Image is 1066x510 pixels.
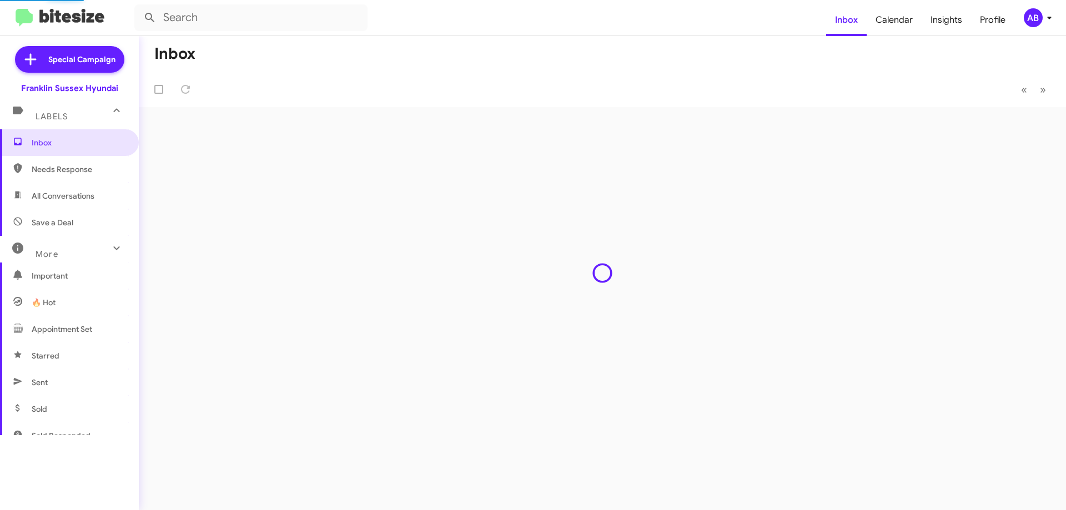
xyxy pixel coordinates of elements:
[1014,8,1054,27] button: AB
[48,54,115,65] span: Special Campaign
[32,217,73,228] span: Save a Deal
[32,137,126,148] span: Inbox
[134,4,368,31] input: Search
[867,4,922,36] a: Calendar
[15,46,124,73] a: Special Campaign
[36,249,58,259] span: More
[32,297,56,308] span: 🔥 Hot
[1014,78,1034,101] button: Previous
[32,430,90,441] span: Sold Responded
[1033,78,1053,101] button: Next
[36,112,68,122] span: Labels
[32,377,48,388] span: Sent
[32,270,126,281] span: Important
[1024,8,1043,27] div: AB
[922,4,971,36] a: Insights
[21,83,118,94] div: Franklin Sussex Hyundai
[154,45,195,63] h1: Inbox
[32,190,94,201] span: All Conversations
[32,403,47,415] span: Sold
[32,164,126,175] span: Needs Response
[32,324,92,335] span: Appointment Set
[826,4,867,36] a: Inbox
[32,350,59,361] span: Starred
[971,4,1014,36] a: Profile
[1040,83,1046,97] span: »
[1015,78,1053,101] nav: Page navigation example
[1021,83,1027,97] span: «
